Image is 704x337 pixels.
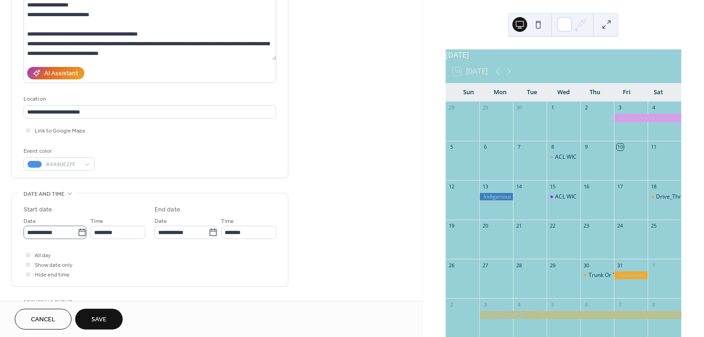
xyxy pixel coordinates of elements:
[583,262,590,269] div: 30
[614,114,681,122] div: Breast Cancer Awareness Event
[91,315,107,325] span: Save
[650,223,657,229] div: 25
[611,83,642,102] div: Fri
[516,83,548,102] div: Tue
[555,193,577,201] div: ACL WIC
[448,104,455,111] div: 28
[516,104,523,111] div: 30
[155,205,180,215] div: End date
[15,309,72,330] button: Cancel
[643,83,674,102] div: Sat
[549,301,556,308] div: 5
[583,301,590,308] div: 6
[650,301,657,308] div: 8
[482,301,489,308] div: 3
[617,104,624,111] div: 3
[482,144,489,150] div: 6
[448,262,455,269] div: 26
[617,144,624,150] div: 10
[583,223,590,229] div: 23
[549,262,556,269] div: 29
[650,144,657,150] div: 11
[516,301,523,308] div: 4
[547,193,580,201] div: ACL WIC
[549,104,556,111] div: 1
[516,144,523,150] div: 7
[90,217,103,227] span: Time
[549,144,556,150] div: 8
[484,83,516,102] div: Mon
[648,193,681,201] div: Drive_Thru Flu & Covid-19 Clinic
[650,262,657,269] div: 1
[453,83,484,102] div: Sun
[617,301,624,308] div: 7
[617,223,624,229] div: 24
[35,126,85,136] span: Link to Google Maps
[547,153,580,161] div: ACL WIC
[583,104,590,111] div: 2
[24,217,36,227] span: Date
[446,49,681,60] div: [DATE]
[516,223,523,229] div: 21
[617,262,624,269] div: 31
[35,251,51,261] span: All day
[482,183,489,190] div: 13
[24,146,93,156] div: Event color
[549,223,556,229] div: 22
[155,217,167,227] span: Date
[580,271,614,279] div: Trunk Or Treat
[479,311,681,319] div: Candy Exchange
[548,83,579,102] div: Wed
[44,69,78,79] div: AI Assistant
[650,104,657,111] div: 4
[549,183,556,190] div: 15
[448,183,455,190] div: 12
[24,94,274,104] div: Location
[24,205,52,215] div: Start date
[516,183,523,190] div: 14
[583,144,590,150] div: 9
[448,144,455,150] div: 5
[27,67,84,79] button: AI Assistant
[479,193,513,201] div: Indigenous Peoples' Day
[46,160,80,170] span: #4A90E2FF
[221,217,234,227] span: Time
[35,261,72,271] span: Show date only
[614,271,648,279] div: Halloween
[589,271,626,279] div: Trunk Or Treat
[579,83,611,102] div: Thu
[24,298,72,307] span: Recurring event
[448,301,455,308] div: 2
[516,262,523,269] div: 28
[650,183,657,190] div: 18
[448,223,455,229] div: 19
[482,262,489,269] div: 27
[24,189,65,199] span: Date and time
[482,223,489,229] div: 20
[35,271,70,280] span: Hide end time
[31,315,55,325] span: Cancel
[617,183,624,190] div: 17
[75,309,123,330] button: Save
[482,104,489,111] div: 29
[555,153,577,161] div: ACL WIC
[583,183,590,190] div: 16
